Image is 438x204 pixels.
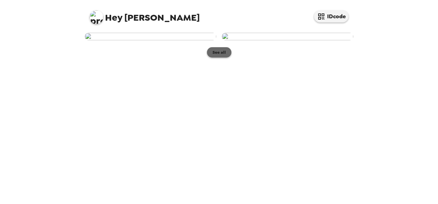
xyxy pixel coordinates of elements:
img: user-273466 [85,33,216,40]
span: [PERSON_NAME] [90,7,200,22]
img: profile pic [90,10,103,24]
button: IDcode [314,10,348,22]
img: user-273316 [222,33,353,40]
button: See all [207,47,231,58]
span: Hey [105,11,122,24]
